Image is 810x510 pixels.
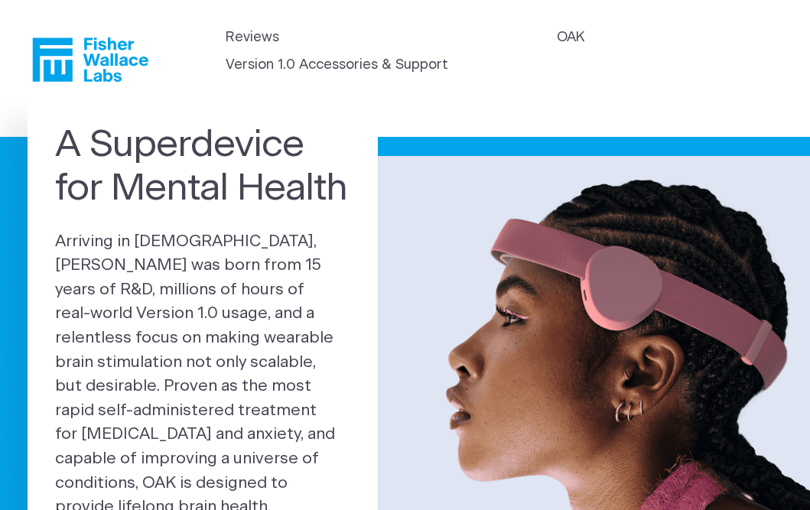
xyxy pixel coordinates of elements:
[55,123,350,210] h1: A Superdevice for Mental Health
[226,28,279,48] a: Reviews
[226,55,448,76] a: Version 1.0 Accessories & Support
[557,28,584,48] a: OAK
[32,37,148,82] a: Fisher Wallace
